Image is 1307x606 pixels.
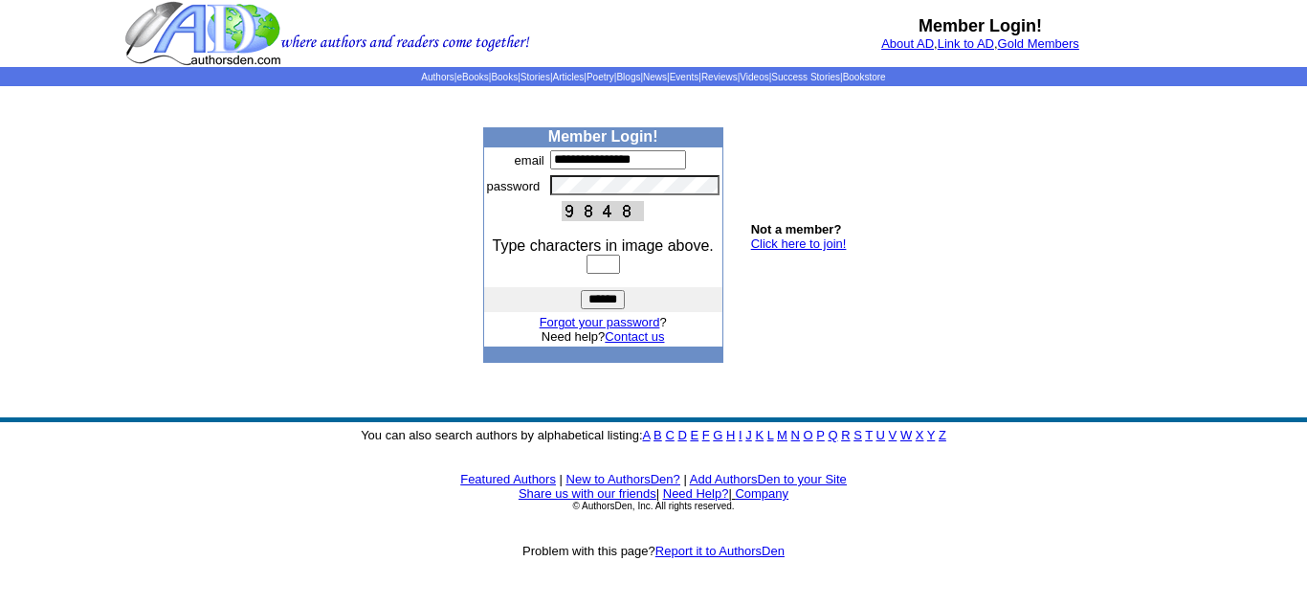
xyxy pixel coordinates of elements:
font: | [560,472,563,486]
font: | [656,486,659,501]
a: Link to AD [938,36,994,51]
a: R [841,428,850,442]
a: B [653,428,662,442]
a: D [677,428,686,442]
a: L [767,428,774,442]
a: Success Stories [771,72,840,82]
a: O [804,428,813,442]
a: Z [939,428,946,442]
a: Share us with our friends [519,486,656,501]
font: Type characters in image above. [493,237,714,254]
a: Poetry [587,72,614,82]
img: This Is CAPTCHA Image [562,201,644,221]
font: , , [881,36,1079,51]
a: Bookstore [843,72,886,82]
font: email [515,153,544,168]
a: Forgot your password [540,315,660,329]
font: | [728,486,788,501]
a: M [777,428,787,442]
a: Stories [521,72,550,82]
font: | [683,472,686,486]
a: V [889,428,897,442]
a: F [702,428,710,442]
a: Q [828,428,837,442]
a: News [643,72,667,82]
a: Gold Members [998,36,1079,51]
a: Authors [421,72,454,82]
a: A [643,428,651,442]
a: Articles [553,72,585,82]
a: Click here to join! [751,236,847,251]
a: Events [670,72,699,82]
a: K [755,428,764,442]
a: Books [491,72,518,82]
a: Videos [740,72,768,82]
font: © AuthorsDen, Inc. All rights reserved. [572,501,734,511]
span: | | | | | | | | | | | | [421,72,885,82]
a: Company [735,486,788,501]
a: Contact us [605,329,664,344]
a: Reviews [701,72,738,82]
a: G [713,428,722,442]
a: C [665,428,674,442]
b: Not a member? [751,222,842,236]
a: Need Help? [663,486,729,501]
a: W [900,428,912,442]
a: U [876,428,885,442]
b: Member Login! [548,128,658,145]
a: N [791,428,800,442]
font: You can also search authors by alphabetical listing: [361,428,946,442]
a: I [739,428,742,442]
font: ? [540,315,667,329]
a: eBooks [456,72,488,82]
a: T [865,428,873,442]
font: Problem with this page? [522,544,785,558]
a: Blogs [616,72,640,82]
a: Report it to AuthorsDen [655,544,785,558]
a: Add AuthorsDen to your Site [690,472,847,486]
a: About AD [881,36,934,51]
a: Featured Authors [460,472,556,486]
a: S [853,428,862,442]
a: P [816,428,824,442]
font: Need help? [542,329,665,344]
a: Y [927,428,935,442]
b: Member Login! [919,16,1042,35]
a: J [745,428,752,442]
a: E [690,428,698,442]
a: H [726,428,735,442]
a: X [916,428,924,442]
a: New to AuthorsDen? [566,472,680,486]
font: password [487,179,541,193]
